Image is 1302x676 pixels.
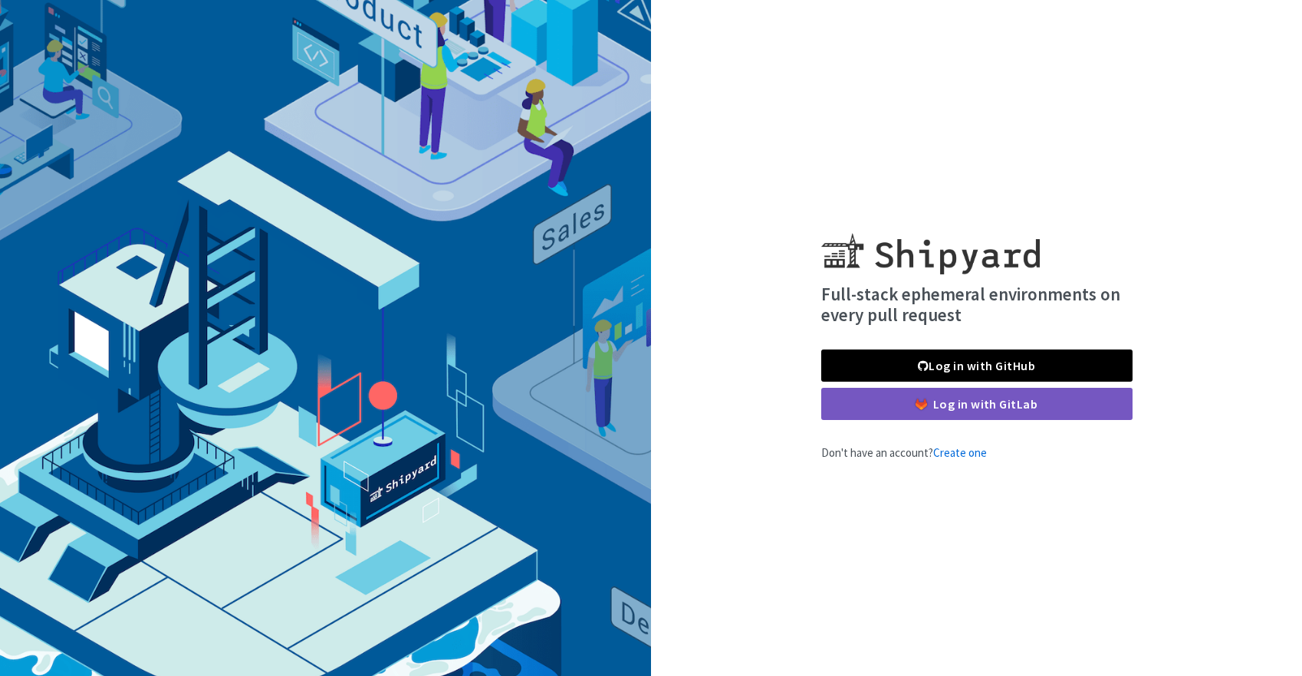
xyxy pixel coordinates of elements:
img: gitlab-color.svg [916,399,927,410]
h4: Full-stack ephemeral environments on every pull request [821,284,1133,326]
span: Don't have an account? [821,445,987,460]
img: Shipyard logo [821,215,1040,274]
a: Create one [933,445,987,460]
a: Log in with GitHub [821,349,1133,382]
a: Log in with GitLab [821,388,1133,420]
